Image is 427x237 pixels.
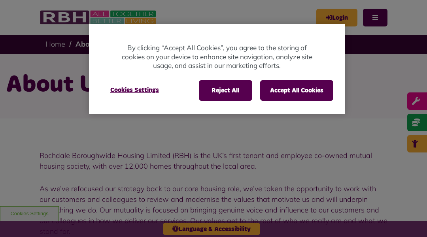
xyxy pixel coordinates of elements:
[101,80,168,100] button: Cookies Settings
[121,43,314,70] p: By clicking “Accept All Cookies”, you agree to the storing of cookies on your device to enhance s...
[199,80,252,101] button: Reject All
[89,24,345,114] div: Privacy
[89,24,345,114] div: Cookie banner
[260,80,333,101] button: Accept All Cookies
